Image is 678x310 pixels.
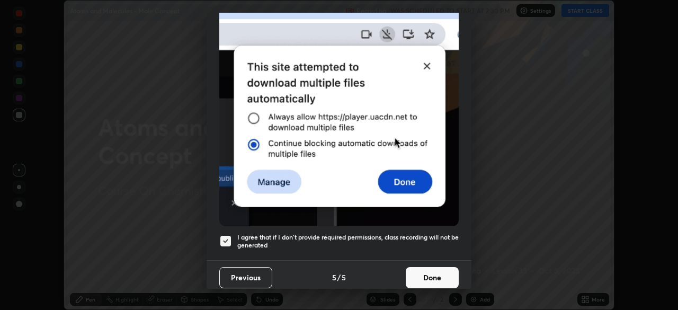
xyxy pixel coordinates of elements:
button: Done [406,267,459,288]
button: Previous [219,267,272,288]
h4: / [337,272,341,283]
h4: 5 [332,272,336,283]
h5: I agree that if I don't provide required permissions, class recording will not be generated [237,233,459,250]
h4: 5 [342,272,346,283]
